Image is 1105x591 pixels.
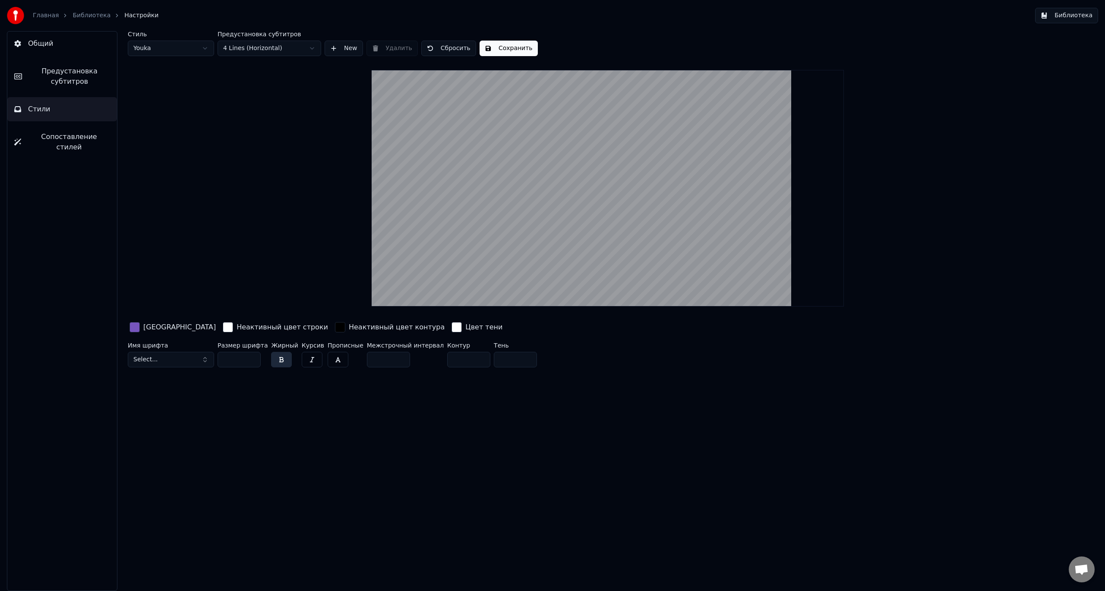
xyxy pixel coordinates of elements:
[33,11,59,20] a: Главная
[333,320,446,334] button: Неактивный цвет контура
[33,11,158,20] nav: breadcrumb
[465,322,502,332] div: Цвет тени
[480,41,538,56] button: Сохранить
[7,7,24,24] img: youka
[421,41,476,56] button: Сбросить
[271,342,298,348] label: Жирный
[128,352,214,367] button: Select...
[29,66,110,87] span: Предустановка субтитров
[73,11,110,20] a: Библиотека
[328,342,363,348] label: Прописные
[447,342,490,348] label: Контур
[124,11,158,20] span: Настройки
[494,342,537,348] label: Тень
[367,342,444,348] label: Межстрочный интервал
[7,97,117,121] button: Стили
[128,31,214,37] label: Стиль
[128,320,218,334] button: [GEOGRAPHIC_DATA]
[7,59,117,94] button: Предустановка субтитров
[221,320,330,334] button: Неактивный цвет строки
[128,342,214,348] label: Имя шрифта
[1069,556,1095,582] a: Открытый чат
[143,322,216,332] div: [GEOGRAPHIC_DATA]
[218,31,321,37] label: Предустановка субтитров
[28,104,51,114] span: Стили
[7,32,117,56] button: Общий
[325,41,363,56] button: New
[218,342,268,348] label: Размер шрифта
[237,322,328,332] div: Неактивный цвет строки
[7,125,117,159] button: Сопоставление стилей
[1035,8,1098,23] button: Библиотека
[302,342,324,348] label: Курсив
[28,132,110,152] span: Сопоставление стилей
[450,320,504,334] button: Цвет тени
[349,322,445,332] div: Неактивный цвет контура
[28,38,53,49] span: Общий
